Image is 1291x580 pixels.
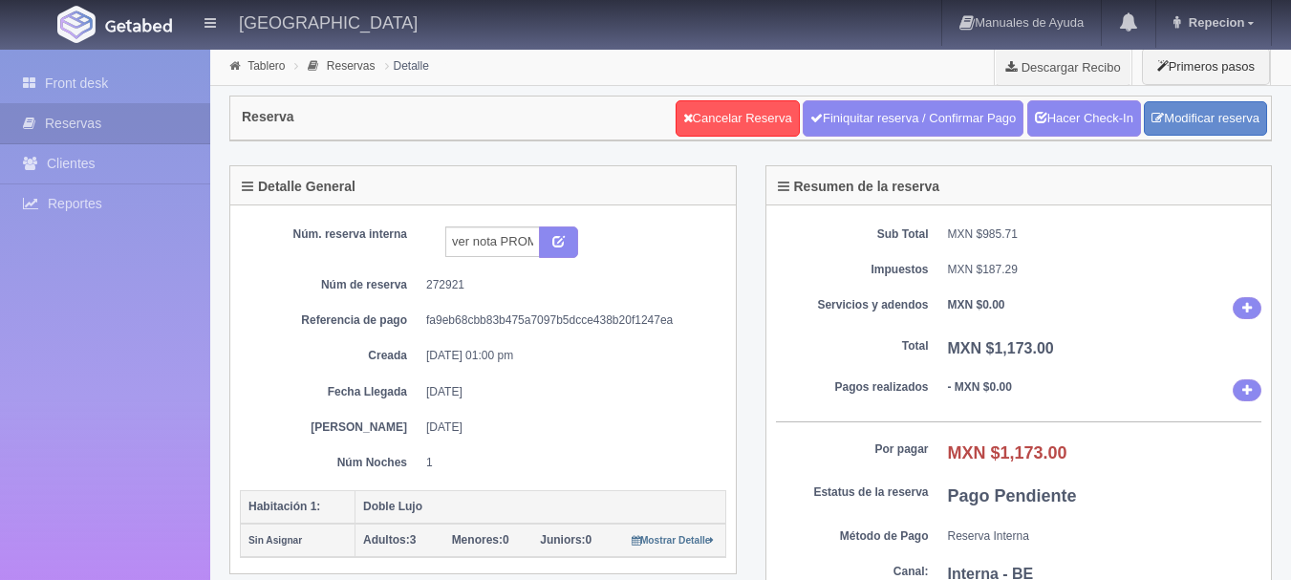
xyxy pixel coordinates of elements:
[426,455,712,471] dd: 1
[327,59,376,73] a: Reservas
[239,10,418,33] h4: [GEOGRAPHIC_DATA]
[1184,15,1245,30] span: Repecion
[948,298,1005,311] b: MXN $0.00
[254,312,407,329] dt: Referencia de pago
[776,484,929,501] dt: Estatus de la reserva
[452,533,509,547] span: 0
[948,443,1067,462] b: MXN $1,173.00
[254,455,407,471] dt: Núm Noches
[995,48,1131,86] a: Descargar Recibo
[632,533,715,547] a: Mostrar Detalle
[254,226,407,243] dt: Núm. reserva interna
[363,533,416,547] span: 3
[380,56,434,75] li: Detalle
[242,180,355,194] h4: Detalle General
[948,380,1012,394] b: - MXN $0.00
[242,110,294,124] h4: Reserva
[248,535,302,546] small: Sin Asignar
[776,379,929,396] dt: Pagos realizados
[948,486,1077,505] b: Pago Pendiente
[426,277,712,293] dd: 272921
[363,533,410,547] strong: Adultos:
[540,533,585,547] strong: Juniors:
[254,419,407,436] dt: [PERSON_NAME]
[105,18,172,32] img: Getabed
[1144,101,1267,137] a: Modificar reserva
[676,100,800,137] a: Cancelar Reserva
[1142,48,1270,85] button: Primeros pasos
[247,59,285,73] a: Tablero
[776,226,929,243] dt: Sub Total
[355,490,726,524] th: Doble Lujo
[803,100,1023,137] a: Finiquitar reserva / Confirmar Pago
[426,312,712,329] dd: fa9eb68cbb83b475a7097b5dcce438b20f1247ea
[254,277,407,293] dt: Núm de reserva
[254,348,407,364] dt: Creada
[776,297,929,313] dt: Servicios y adendos
[426,384,712,400] dd: [DATE]
[632,535,715,546] small: Mostrar Detalle
[776,441,929,458] dt: Por pagar
[948,528,1262,545] dd: Reserva Interna
[1027,100,1141,137] a: Hacer Check-In
[776,528,929,545] dt: Método de Pago
[426,419,712,436] dd: [DATE]
[948,226,1262,243] dd: MXN $985.71
[248,500,320,513] b: Habitación 1:
[776,338,929,354] dt: Total
[948,340,1054,356] b: MXN $1,173.00
[57,6,96,43] img: Getabed
[778,180,940,194] h4: Resumen de la reserva
[776,564,929,580] dt: Canal:
[452,533,503,547] strong: Menores:
[540,533,592,547] span: 0
[948,262,1262,278] dd: MXN $187.29
[426,348,712,364] dd: [DATE] 01:00 pm
[776,262,929,278] dt: Impuestos
[254,384,407,400] dt: Fecha Llegada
